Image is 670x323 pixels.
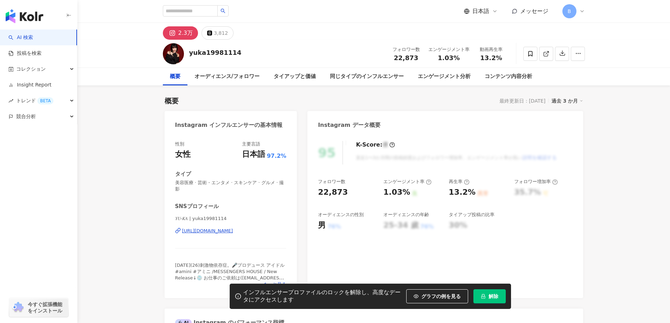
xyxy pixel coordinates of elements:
[499,98,545,104] div: 最終更新日：[DATE]
[318,220,326,231] div: 男
[383,179,432,185] div: エンゲージメント率
[480,54,502,62] span: 13.2%
[551,96,583,105] div: 過去 3 か月
[489,293,498,299] span: 解除
[485,72,532,81] div: コンテンツ内容分析
[243,289,403,304] div: インフルエンサープロファイルのロックを解除し、高度なデータにアクセスします
[394,54,418,62] span: 22,873
[175,203,219,210] div: SNSプロフィール
[449,212,494,218] div: タイアップ投稿の比率
[11,302,25,313] img: chrome extension
[16,61,46,77] span: コレクション
[165,96,179,106] div: 概要
[393,46,420,53] div: フォロワー数
[520,8,548,14] span: メッセージ
[318,187,348,198] div: 22,873
[274,72,316,81] div: タイアップと価値
[175,121,283,129] div: Instagram インフルエンサーの基本情報
[175,263,285,287] span: [DATE](26)刺激物依存症。🎤プロデュース アイドル #amini #アミニ /MESSENGERS HOUSE / New Release↓💿 お仕事のご依頼は([EMAIL_ADDRE...
[175,180,287,192] span: 美容医療 · 芸術・エンタメ · スキンケア · グルメ · 撮影
[178,28,193,38] div: 2.3万
[163,43,184,64] img: KOL Avatar
[242,141,260,147] div: 主要言語
[428,46,470,53] div: エンゲージメント率
[16,93,53,109] span: トレンド
[175,170,191,178] div: タイプ
[478,46,505,53] div: 動画再生率
[406,289,468,303] button: グラフの例を見る
[267,152,287,160] span: 97.2%
[194,72,260,81] div: オーディエンス/フォロワー
[163,26,198,40] button: 2.3万
[202,26,234,40] button: 3,812
[356,141,395,149] div: K-Score :
[438,54,460,62] span: 1.03%
[221,8,225,13] span: search
[449,179,470,185] div: 再生率
[189,48,242,57] div: yuka19981114
[449,187,476,198] div: 13.2%
[16,109,36,124] span: 競合分析
[214,28,228,38] div: 3,812
[170,72,180,81] div: 概要
[175,215,287,222] span: 𝑌𝑈-𝐾𝐴 | yuka19981114
[418,72,471,81] div: エンゲージメント分析
[568,7,571,15] span: B
[330,72,404,81] div: 同じタイプのインフルエンサー
[37,97,53,104] div: BETA
[383,187,410,198] div: 1.03%
[318,212,364,218] div: オーディエンスの性別
[175,228,287,234] a: [URL][DOMAIN_NAME]
[175,141,184,147] div: 性別
[318,121,381,129] div: Instagram データ概要
[8,34,33,41] a: searchAI 検索
[473,289,506,303] button: 解除
[481,294,486,299] span: lock
[514,179,558,185] div: フォロワー増加率
[8,50,42,57] a: 投稿を検索
[8,82,51,89] a: Insight Report
[28,301,66,314] span: 今すぐ拡張機能をインストール
[175,149,191,160] div: 女性
[421,293,461,299] span: グラフの例を見る
[182,228,233,234] div: [URL][DOMAIN_NAME]
[6,9,43,23] img: logo
[9,298,68,317] a: chrome extension今すぐ拡張機能をインストール
[242,149,265,160] div: 日本語
[383,212,429,218] div: オーディエンスの年齢
[8,98,13,103] span: rise
[263,281,286,288] span: もっと見る
[318,179,345,185] div: フォロワー数
[472,7,489,15] span: 日本語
